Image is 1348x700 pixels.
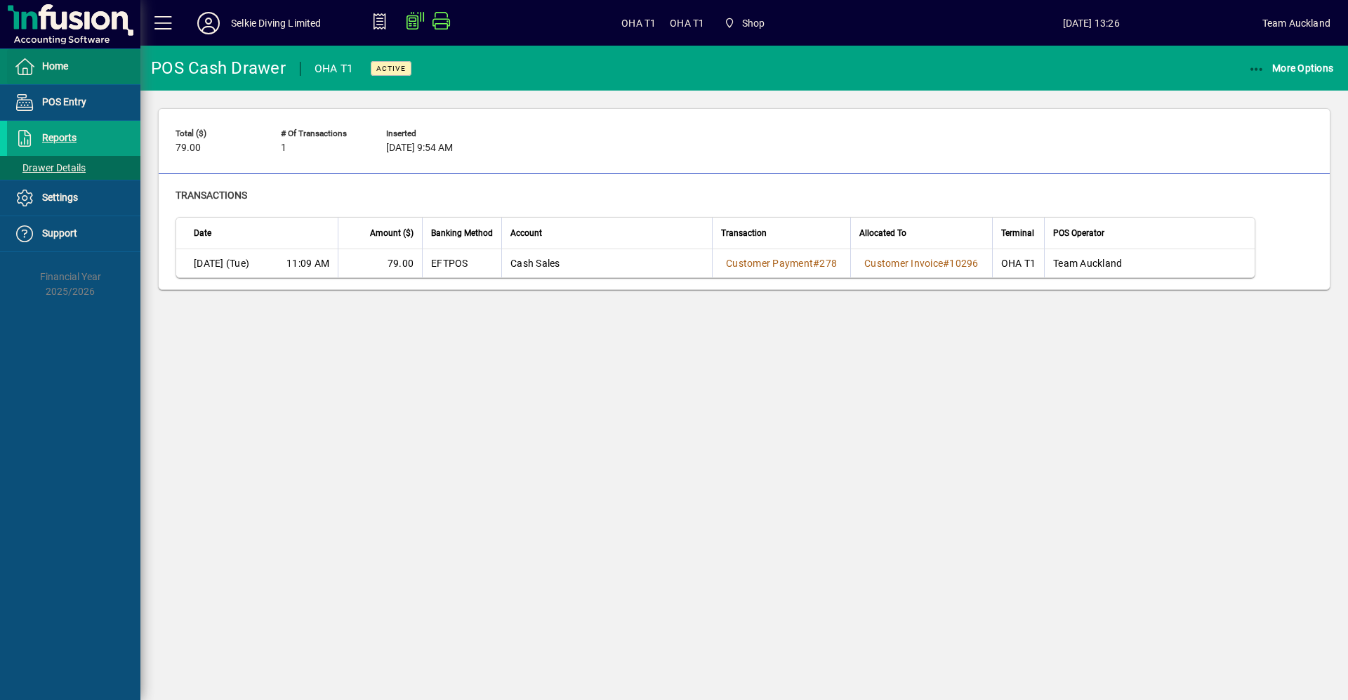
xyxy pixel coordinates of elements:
td: Cash Sales [501,249,712,277]
span: More Options [1248,62,1334,74]
span: Amount ($) [370,225,414,241]
div: POS Cash Drawer [151,57,286,79]
span: Shop [742,12,765,34]
span: POS Operator [1053,225,1104,241]
div: Selkie Diving Limited [231,12,322,34]
span: Banking Method [431,225,493,241]
span: Transactions [176,190,247,201]
span: Support [42,227,77,239]
a: POS Entry [7,85,140,120]
span: # of Transactions [281,129,365,138]
a: Support [7,216,140,251]
span: Shop [718,11,770,36]
td: EFTPOS [422,249,501,277]
span: Terminal [1001,225,1034,241]
span: Active [376,64,406,73]
span: [DATE] 9:54 AM [386,143,453,154]
span: Home [42,60,68,72]
span: Allocated To [859,225,906,241]
button: Profile [186,11,231,36]
span: Reports [42,132,77,143]
span: 278 [819,258,837,269]
span: Date [194,225,211,241]
span: Drawer Details [14,162,86,173]
span: # [943,258,949,269]
div: OHA T1 [315,58,354,80]
span: 11:09 AM [286,256,329,270]
span: Customer Payment [726,258,813,269]
td: OHA T1 [992,249,1045,277]
a: Customer Payment#278 [721,256,842,271]
span: # [813,258,819,269]
span: Inserted [386,129,470,138]
button: More Options [1245,55,1337,81]
span: Transaction [721,225,767,241]
span: Total ($) [176,129,260,138]
span: [DATE] 13:26 [920,12,1262,34]
span: 79.00 [176,143,201,154]
a: Settings [7,180,140,216]
div: Team Auckland [1262,12,1330,34]
a: Drawer Details [7,156,140,180]
span: 1 [281,143,286,154]
td: Team Auckland [1044,249,1255,277]
td: 79.00 [338,249,422,277]
span: Account [510,225,542,241]
span: [DATE] (Tue) [194,256,249,270]
span: Settings [42,192,78,203]
span: OHA T1 [621,12,656,34]
span: 10296 [949,258,978,269]
a: Customer Invoice#10296 [859,256,984,271]
span: OHA T1 [670,12,704,34]
span: POS Entry [42,96,86,107]
span: Customer Invoice [864,258,943,269]
a: Home [7,49,140,84]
